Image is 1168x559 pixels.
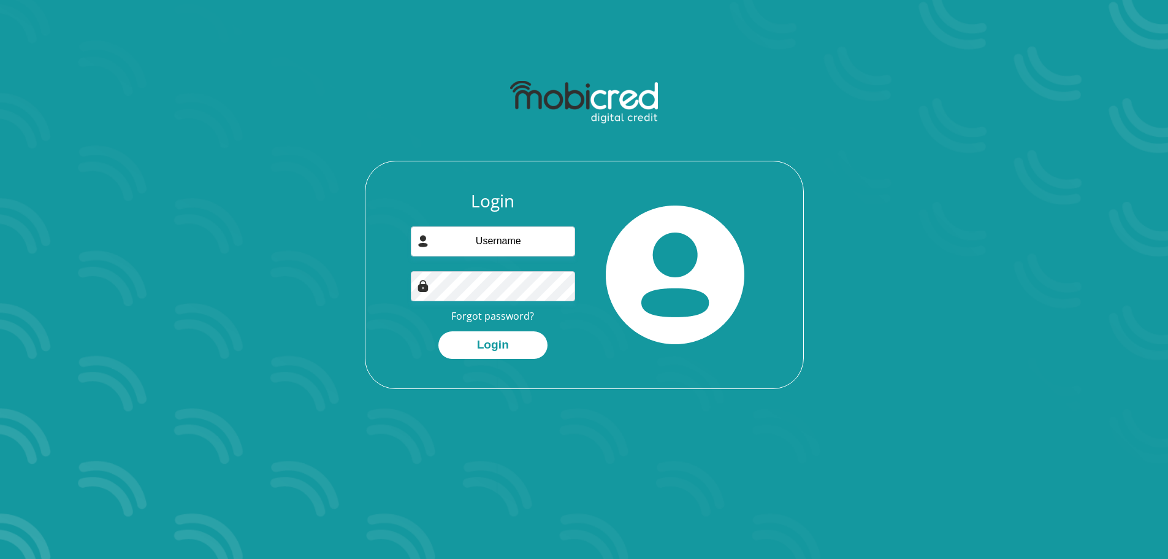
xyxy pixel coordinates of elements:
img: user-icon image [417,235,429,247]
a: Forgot password? [451,309,534,323]
h3: Login [411,191,575,212]
img: Image [417,280,429,292]
button: Login [438,331,548,359]
img: mobicred logo [510,81,658,124]
input: Username [411,226,575,256]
